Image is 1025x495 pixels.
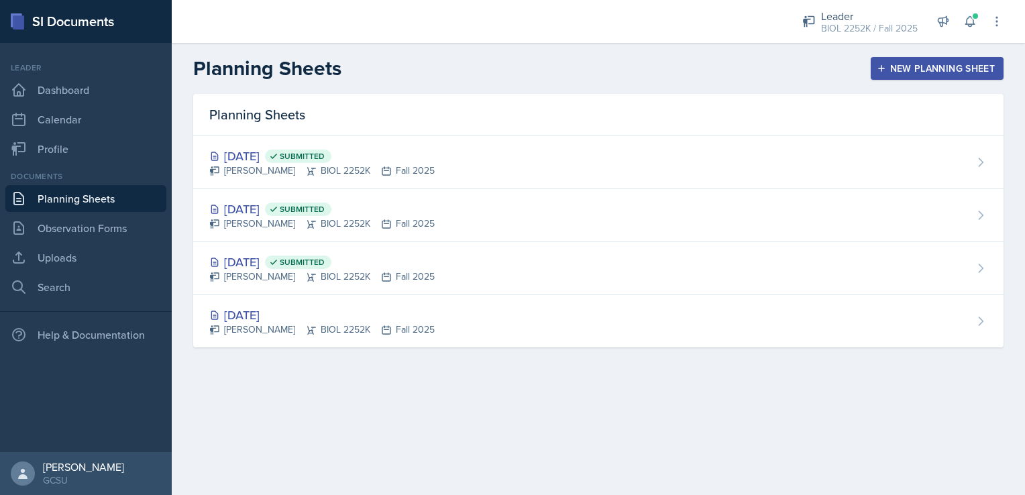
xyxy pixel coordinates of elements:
a: Calendar [5,106,166,133]
div: New Planning Sheet [879,63,995,74]
div: Documents [5,170,166,182]
h2: Planning Sheets [193,56,341,80]
div: [PERSON_NAME] [43,460,124,474]
div: Help & Documentation [5,321,166,348]
a: Dashboard [5,76,166,103]
a: [DATE] [PERSON_NAME]BIOL 2252KFall 2025 [193,295,1004,347]
span: Submitted [280,204,325,215]
span: Submitted [280,151,325,162]
a: Profile [5,135,166,162]
a: [DATE] Submitted [PERSON_NAME]BIOL 2252KFall 2025 [193,242,1004,295]
a: [DATE] Submitted [PERSON_NAME]BIOL 2252KFall 2025 [193,136,1004,189]
div: GCSU [43,474,124,487]
a: [DATE] Submitted [PERSON_NAME]BIOL 2252KFall 2025 [193,189,1004,242]
div: [PERSON_NAME] BIOL 2252K Fall 2025 [209,270,435,284]
button: New Planning Sheet [871,57,1004,80]
div: BIOL 2252K / Fall 2025 [821,21,918,36]
div: [DATE] [209,253,435,271]
a: Uploads [5,244,166,271]
div: [DATE] [209,200,435,218]
a: Search [5,274,166,300]
div: [PERSON_NAME] BIOL 2252K Fall 2025 [209,323,435,337]
span: Submitted [280,257,325,268]
a: Observation Forms [5,215,166,241]
div: Leader [5,62,166,74]
div: [PERSON_NAME] BIOL 2252K Fall 2025 [209,217,435,231]
div: Planning Sheets [193,94,1004,136]
div: Leader [821,8,918,24]
div: [PERSON_NAME] BIOL 2252K Fall 2025 [209,164,435,178]
a: Planning Sheets [5,185,166,212]
div: [DATE] [209,147,435,165]
div: [DATE] [209,306,435,324]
